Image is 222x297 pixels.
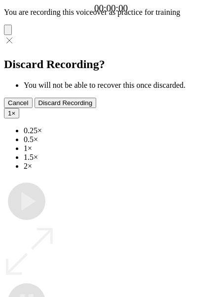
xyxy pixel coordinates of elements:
p: You are recording this voiceover as practice for training [4,8,218,17]
li: 0.5× [24,135,218,144]
span: 1 [8,110,11,117]
button: Discard Recording [35,98,97,108]
a: 00:00:00 [94,3,128,14]
button: 1× [4,108,19,118]
h2: Discard Recording? [4,58,218,71]
li: 1× [24,144,218,153]
li: 1.5× [24,153,218,162]
li: You will not be able to recover this once discarded. [24,81,218,90]
li: 0.25× [24,126,218,135]
li: 2× [24,162,218,171]
button: Cancel [4,98,33,108]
